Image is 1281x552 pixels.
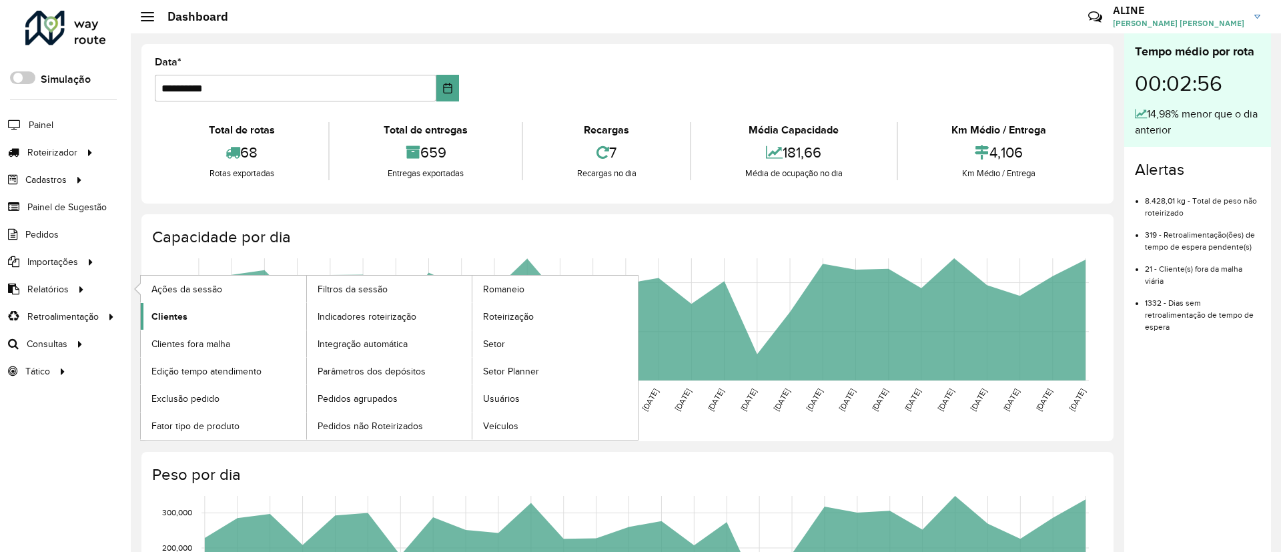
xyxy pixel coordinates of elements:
[1145,185,1260,219] li: 8.428,01 kg - Total de peso não roteirizado
[307,276,472,302] a: Filtros da sessão
[472,358,638,384] a: Setor Planner
[333,122,518,138] div: Total de entregas
[1113,4,1244,17] h3: ALINE
[472,412,638,439] a: Veículos
[27,282,69,296] span: Relatórios
[1067,387,1087,412] text: [DATE]
[141,358,306,384] a: Edição tempo atendimento
[1135,106,1260,138] div: 14,98% menor que o dia anterior
[1135,160,1260,180] h4: Alertas
[162,509,192,517] text: 300,000
[805,387,824,412] text: [DATE]
[152,228,1100,247] h4: Capacidade por dia
[151,337,230,351] span: Clientes fora malha
[483,392,520,406] span: Usuários
[307,385,472,412] a: Pedidos agrupados
[870,387,889,412] text: [DATE]
[27,310,99,324] span: Retroalimentação
[1001,387,1021,412] text: [DATE]
[151,364,262,378] span: Edição tempo atendimento
[695,138,893,167] div: 181,66
[25,228,59,242] span: Pedidos
[901,138,1097,167] div: 4,106
[141,385,306,412] a: Exclusão pedido
[1145,253,1260,287] li: 21 - Cliente(s) fora da malha viária
[673,387,693,412] text: [DATE]
[41,71,91,87] label: Simulação
[27,200,107,214] span: Painel de Sugestão
[151,310,187,324] span: Clientes
[695,167,893,180] div: Média de ocupação no dia
[526,167,687,180] div: Recargas no dia
[333,167,518,180] div: Entregas exportadas
[1135,61,1260,106] div: 00:02:56
[151,282,222,296] span: Ações da sessão
[155,54,181,70] label: Data
[307,412,472,439] a: Pedidos não Roteirizados
[141,330,306,357] a: Clientes fora malha
[483,364,539,378] span: Setor Planner
[27,146,77,160] span: Roteirizador
[695,122,893,138] div: Média Capacidade
[318,337,408,351] span: Integração automática
[483,337,505,351] span: Setor
[901,167,1097,180] div: Km Médio / Entrega
[640,387,660,412] text: [DATE]
[706,387,725,412] text: [DATE]
[151,392,220,406] span: Exclusão pedido
[318,392,398,406] span: Pedidos agrupados
[333,138,518,167] div: 659
[901,122,1097,138] div: Km Médio / Entrega
[472,276,638,302] a: Romaneio
[29,118,53,132] span: Painel
[436,75,460,101] button: Choose Date
[526,138,687,167] div: 7
[151,419,240,433] span: Fator tipo de produto
[1034,387,1053,412] text: [DATE]
[1145,287,1260,333] li: 1332 - Dias sem retroalimentação de tempo de espera
[837,387,857,412] text: [DATE]
[141,303,306,330] a: Clientes
[1113,17,1244,29] span: [PERSON_NAME] [PERSON_NAME]
[1081,3,1110,31] a: Contato Rápido
[526,122,687,138] div: Recargas
[162,543,192,552] text: 200,000
[472,330,638,357] a: Setor
[318,282,388,296] span: Filtros da sessão
[483,282,524,296] span: Romaneio
[969,387,988,412] text: [DATE]
[483,419,518,433] span: Veículos
[158,167,325,180] div: Rotas exportadas
[307,358,472,384] a: Parâmetros dos depósitos
[1135,43,1260,61] div: Tempo médio por rota
[936,387,955,412] text: [DATE]
[307,330,472,357] a: Integração automática
[27,337,67,351] span: Consultas
[318,310,416,324] span: Indicadores roteirização
[141,412,306,439] a: Fator tipo de produto
[158,138,325,167] div: 68
[307,303,472,330] a: Indicadores roteirização
[318,419,423,433] span: Pedidos não Roteirizados
[1145,219,1260,253] li: 319 - Retroalimentação(ões) de tempo de espera pendente(s)
[25,364,50,378] span: Tático
[318,364,426,378] span: Parâmetros dos depósitos
[27,255,78,269] span: Importações
[25,173,67,187] span: Cadastros
[158,122,325,138] div: Total de rotas
[472,303,638,330] a: Roteirização
[152,465,1100,485] h4: Peso por dia
[903,387,922,412] text: [DATE]
[483,310,534,324] span: Roteirização
[141,276,306,302] a: Ações da sessão
[154,9,228,24] h2: Dashboard
[472,385,638,412] a: Usuários
[771,387,791,412] text: [DATE]
[739,387,758,412] text: [DATE]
